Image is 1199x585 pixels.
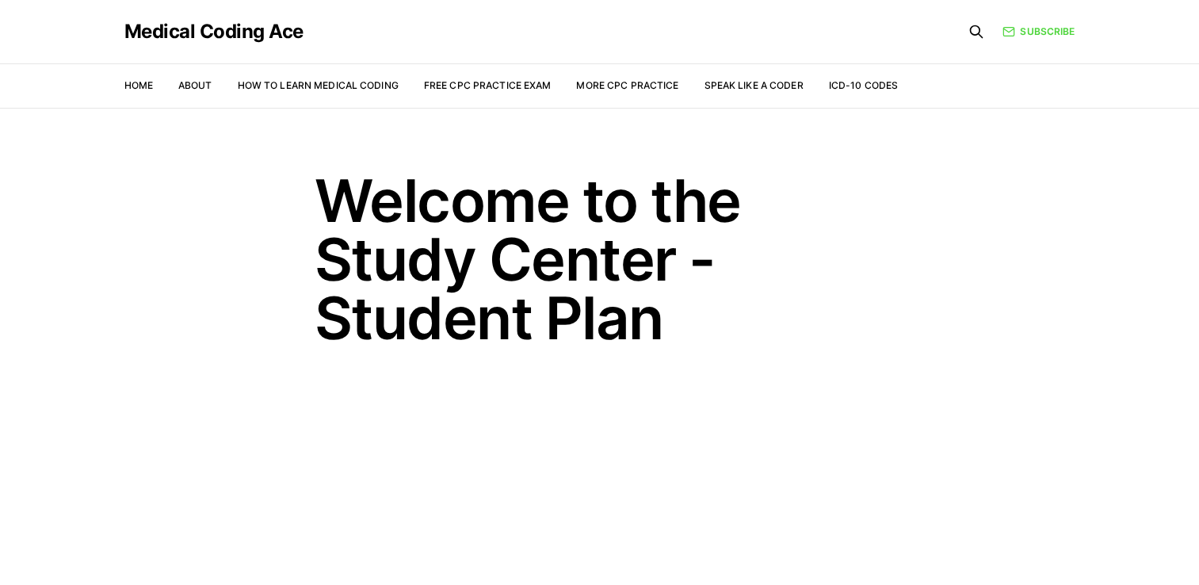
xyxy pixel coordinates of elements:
a: Speak Like a Coder [705,79,804,91]
a: About [178,79,212,91]
a: Subscribe [1002,25,1075,39]
a: Home [124,79,153,91]
a: Free CPC Practice Exam [424,79,552,91]
a: Medical Coding Ace [124,22,304,41]
a: More CPC Practice [576,79,678,91]
h1: Welcome to the Study Center - Student Plan [315,171,885,347]
a: How to Learn Medical Coding [238,79,399,91]
a: ICD-10 Codes [829,79,898,91]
